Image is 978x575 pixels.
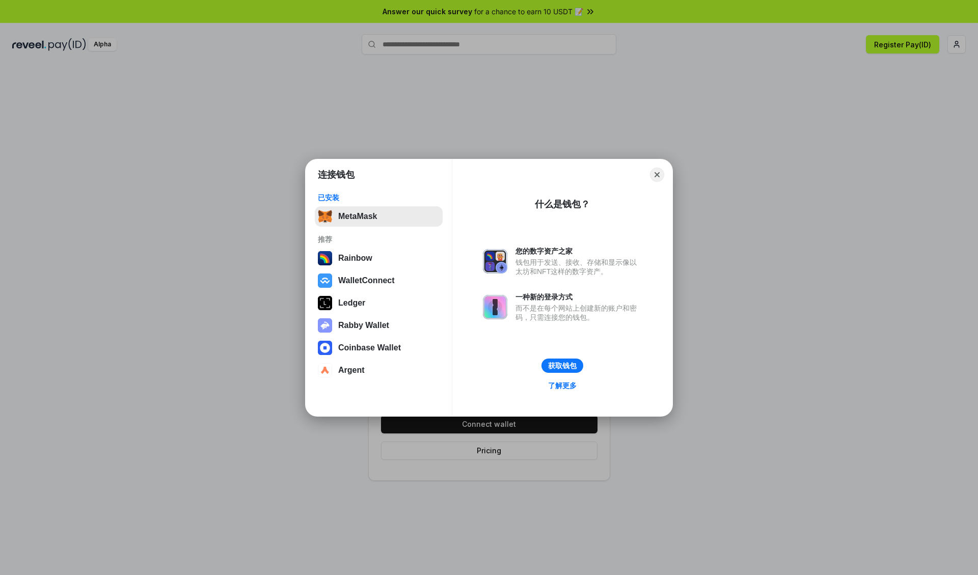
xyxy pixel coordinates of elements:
[515,292,642,302] div: 一种新的登录方式
[318,251,332,265] img: svg+xml,%3Csvg%20width%3D%22120%22%20height%3D%22120%22%20viewBox%3D%220%200%20120%20120%22%20fil...
[548,381,577,390] div: 了解更多
[315,206,443,227] button: MetaMask
[318,235,440,244] div: 推荐
[515,304,642,322] div: 而不是在每个网站上创建新的账户和密码，只需连接您的钱包。
[338,321,389,330] div: Rabby Wallet
[318,318,332,333] img: svg+xml,%3Csvg%20xmlns%3D%22http%3A%2F%2Fwww.w3.org%2F2000%2Fsvg%22%20fill%3D%22none%22%20viewBox...
[318,169,355,181] h1: 连接钱包
[483,249,507,273] img: svg+xml,%3Csvg%20xmlns%3D%22http%3A%2F%2Fwww.w3.org%2F2000%2Fsvg%22%20fill%3D%22none%22%20viewBox...
[318,209,332,224] img: svg+xml,%3Csvg%20fill%3D%22none%22%20height%3D%2233%22%20viewBox%3D%220%200%2035%2033%22%20width%...
[315,338,443,358] button: Coinbase Wallet
[535,198,590,210] div: 什么是钱包？
[338,276,395,285] div: WalletConnect
[338,298,365,308] div: Ledger
[483,295,507,319] img: svg+xml,%3Csvg%20xmlns%3D%22http%3A%2F%2Fwww.w3.org%2F2000%2Fsvg%22%20fill%3D%22none%22%20viewBox...
[650,168,664,182] button: Close
[541,359,583,373] button: 获取钱包
[542,379,583,392] a: 了解更多
[315,315,443,336] button: Rabby Wallet
[338,254,372,263] div: Rainbow
[318,296,332,310] img: svg+xml,%3Csvg%20xmlns%3D%22http%3A%2F%2Fwww.w3.org%2F2000%2Fsvg%22%20width%3D%2228%22%20height%3...
[338,212,377,221] div: MetaMask
[315,270,443,291] button: WalletConnect
[318,363,332,377] img: svg+xml,%3Csvg%20width%3D%2228%22%20height%3D%2228%22%20viewBox%3D%220%200%2028%2028%22%20fill%3D...
[318,341,332,355] img: svg+xml,%3Csvg%20width%3D%2228%22%20height%3D%2228%22%20viewBox%3D%220%200%2028%2028%22%20fill%3D...
[548,361,577,370] div: 获取钱包
[315,293,443,313] button: Ledger
[315,248,443,268] button: Rainbow
[318,193,440,202] div: 已安装
[338,366,365,375] div: Argent
[338,343,401,352] div: Coinbase Wallet
[515,258,642,276] div: 钱包用于发送、接收、存储和显示像以太坊和NFT这样的数字资产。
[315,360,443,380] button: Argent
[318,273,332,288] img: svg+xml,%3Csvg%20width%3D%2228%22%20height%3D%2228%22%20viewBox%3D%220%200%2028%2028%22%20fill%3D...
[515,247,642,256] div: 您的数字资产之家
